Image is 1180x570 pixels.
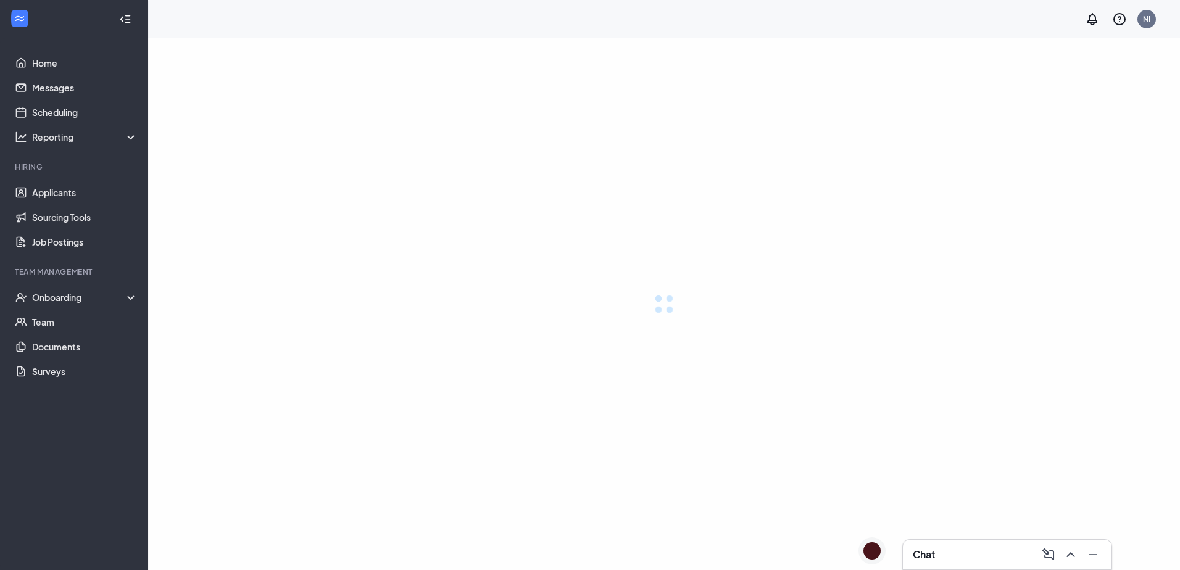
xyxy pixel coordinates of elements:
[32,205,138,229] a: Sourcing Tools
[32,180,138,205] a: Applicants
[1112,12,1127,27] svg: QuestionInfo
[1085,12,1100,27] svg: Notifications
[15,162,135,172] div: Hiring
[913,548,935,561] h3: Chat
[1037,545,1057,564] button: ComposeMessage
[32,100,138,125] a: Scheduling
[1086,547,1100,562] svg: Minimize
[32,131,138,143] div: Reporting
[1143,14,1150,24] div: NI
[14,12,26,25] svg: WorkstreamLogo
[1060,545,1079,564] button: ChevronUp
[32,334,138,359] a: Documents
[1041,547,1056,562] svg: ComposeMessage
[32,310,138,334] a: Team
[32,359,138,384] a: Surveys
[15,291,27,304] svg: UserCheck
[15,131,27,143] svg: Analysis
[15,266,135,277] div: Team Management
[32,75,138,100] a: Messages
[32,291,138,304] div: Onboarding
[32,51,138,75] a: Home
[1063,547,1078,562] svg: ChevronUp
[32,229,138,254] a: Job Postings
[119,13,131,25] svg: Collapse
[1082,545,1102,564] button: Minimize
